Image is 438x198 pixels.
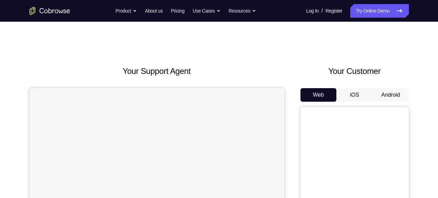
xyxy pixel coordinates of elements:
[326,4,342,18] a: Register
[116,4,137,18] button: Product
[350,4,409,18] a: Try Online Demo
[373,88,409,102] button: Android
[306,4,319,18] a: Log In
[229,4,256,18] button: Resources
[29,7,70,15] a: Go to the home page
[336,88,373,102] button: iOS
[321,7,323,15] span: /
[300,65,409,77] h2: Your Customer
[300,88,337,102] button: Web
[171,4,184,18] a: Pricing
[145,4,163,18] a: About us
[193,4,221,18] button: Use Cases
[29,65,284,77] h2: Your Support Agent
